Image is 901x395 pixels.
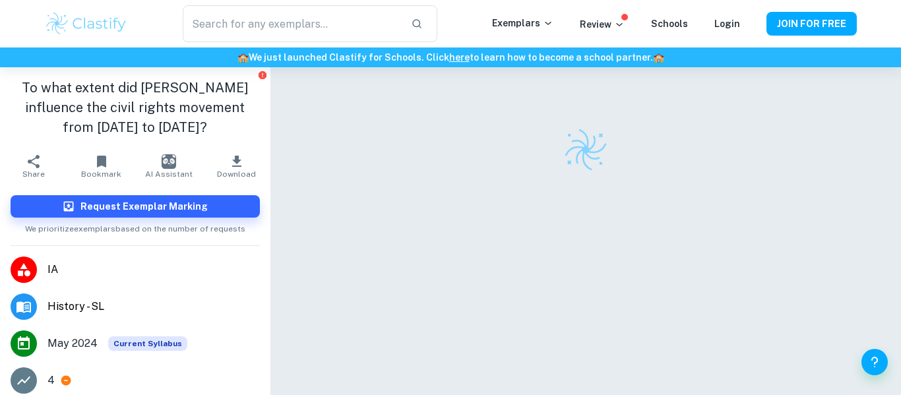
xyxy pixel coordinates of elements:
p: Review [580,17,625,32]
img: AI Assistant [162,154,176,169]
div: This exemplar is based on the current syllabus. Feel free to refer to it for inspiration/ideas wh... [108,336,187,351]
button: Request Exemplar Marking [11,195,260,218]
button: Download [202,148,270,185]
span: Download [217,169,256,179]
span: We prioritize exemplars based on the number of requests [25,218,245,235]
button: Help and Feedback [861,349,888,375]
p: Exemplars [492,16,553,30]
span: IA [47,262,260,278]
img: Clastify logo [563,127,609,173]
button: AI Assistant [135,148,202,185]
button: JOIN FOR FREE [766,12,857,36]
span: 🏫 [653,52,664,63]
span: Current Syllabus [108,336,187,351]
span: Share [22,169,45,179]
a: Schools [651,18,688,29]
span: May 2024 [47,336,98,351]
h6: Request Exemplar Marking [80,199,208,214]
a: here [449,52,470,63]
h1: To what extent did [PERSON_NAME] influence the civil rights movement from [DATE] to [DATE]? [11,78,260,137]
button: Bookmark [67,148,135,185]
input: Search for any exemplars... [183,5,400,42]
button: Report issue [258,70,268,80]
img: Clastify logo [44,11,128,37]
a: Login [714,18,740,29]
span: History - SL [47,299,260,315]
h6: We just launched Clastify for Schools. Click to learn how to become a school partner. [3,50,898,65]
span: 🏫 [237,52,249,63]
span: Bookmark [81,169,121,179]
p: 4 [47,373,55,388]
span: AI Assistant [145,169,193,179]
